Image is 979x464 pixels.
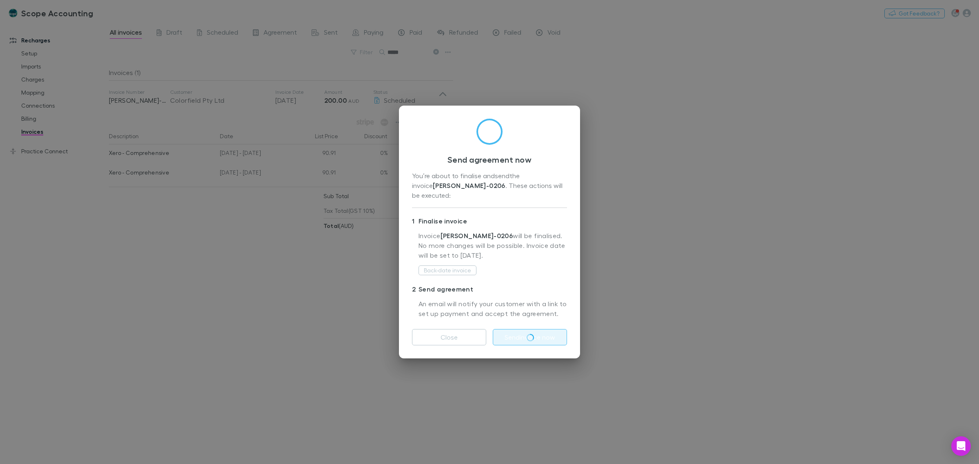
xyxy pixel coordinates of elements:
p: Finalise invoice [412,214,567,228]
button: Close [412,329,486,345]
div: You’re about to finalise and send the invoice . These actions will be executed: [412,171,567,201]
strong: [PERSON_NAME]-0206 [441,232,513,240]
p: Send agreement [412,283,567,296]
div: 2 [412,284,419,294]
button: Sendinvoice now [493,329,567,345]
p: An email will notify your customer with a link to set up payment and accept the agreement. [419,299,567,319]
p: Invoice will be finalised. No more changes will be possible. Invoice date will be set to [DATE] . [419,231,567,264]
strong: [PERSON_NAME]-0206 [433,181,505,190]
h3: Send agreement now [412,155,567,164]
div: 1 [412,216,419,226]
button: Back-date invoice [419,265,476,275]
div: Open Intercom Messenger [951,436,971,456]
